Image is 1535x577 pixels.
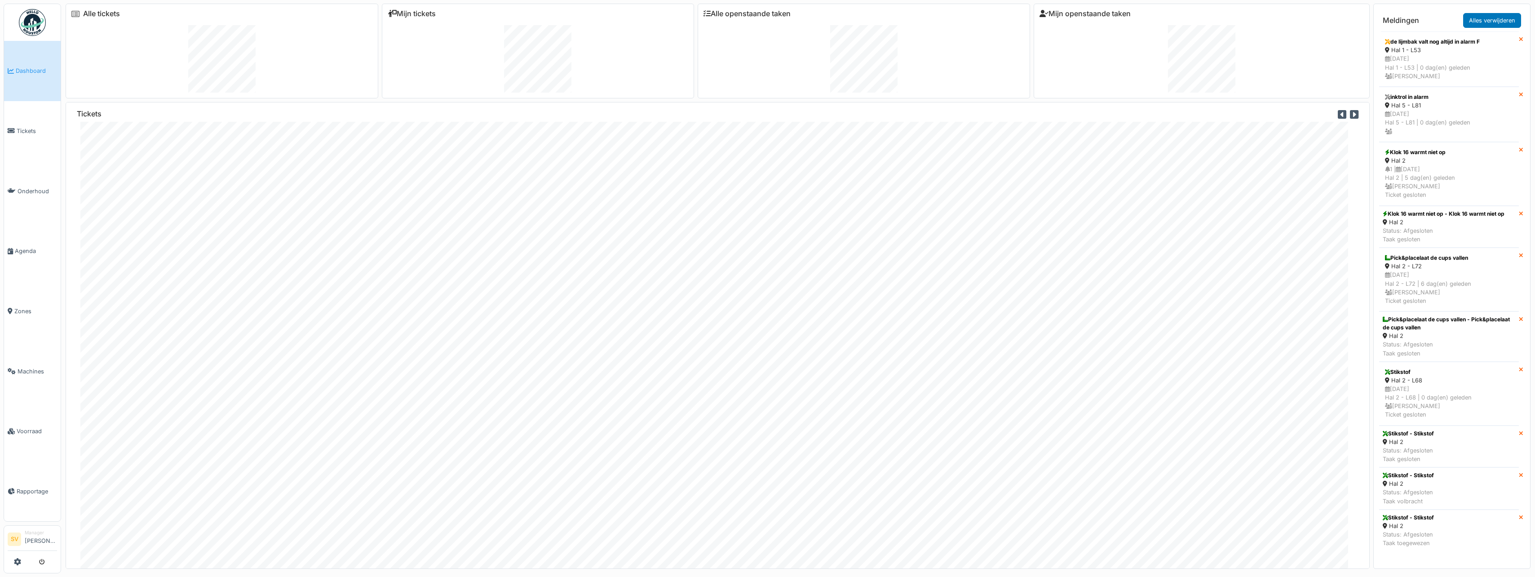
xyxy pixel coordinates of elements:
[4,281,61,342] a: Zones
[1463,13,1521,28] a: Alles verwijderen
[16,67,57,75] span: Dashboard
[703,9,791,18] a: Alle openstaande taken
[1383,514,1434,522] div: Stikstof - Stikstof
[1383,446,1434,463] div: Status: Afgesloten Taak gesloten
[1385,156,1513,165] div: Hal 2
[8,533,21,546] li: SV
[1385,38,1513,46] div: de lijmbak valt nog altijd in alarm F
[1383,522,1434,530] div: Hal 2
[1383,226,1504,244] div: Status: Afgesloten Taak gesloten
[77,110,102,118] h6: Tickets
[4,101,61,161] a: Tickets
[1383,340,1515,357] div: Status: Afgesloten Taak gesloten
[4,401,61,462] a: Voorraad
[1379,362,1519,426] a: Stikstof Hal 2 - L68 [DATE]Hal 2 - L68 | 0 dag(en) geleden [PERSON_NAME]Ticket gesloten
[4,341,61,401] a: Machines
[1383,315,1515,332] div: Pick&placelaat de cups vallen - Pick&placelaat de cups vallen
[17,427,57,435] span: Voorraad
[1385,262,1513,271] div: Hal 2 - L72
[1379,87,1519,142] a: inktrol in alarm Hal 5 - L81 [DATE]Hal 5 - L81 | 0 dag(en) geleden
[4,41,61,101] a: Dashboard
[1383,218,1504,226] div: Hal 2
[18,367,57,376] span: Machines
[1383,488,1434,505] div: Status: Afgesloten Taak volbracht
[4,221,61,281] a: Agenda
[4,462,61,522] a: Rapportage
[1383,430,1434,438] div: Stikstof - Stikstof
[1379,510,1519,552] a: Stikstof - Stikstof Hal 2 Status: AfgeslotenTaak toegewezen
[1385,368,1513,376] div: Stikstof
[1383,471,1434,479] div: Stikstof - Stikstof
[25,529,57,549] li: [PERSON_NAME]
[1383,332,1515,340] div: Hal 2
[1379,311,1519,362] a: Pick&placelaat de cups vallen - Pick&placelaat de cups vallen Hal 2 Status: AfgeslotenTaak gesloten
[17,487,57,496] span: Rapportage
[19,9,46,36] img: Badge_color-CXgf-gQk.svg
[1379,248,1519,311] a: Pick&placelaat de cups vallen Hal 2 - L72 [DATE]Hal 2 - L72 | 6 dag(en) geleden [PERSON_NAME]Tick...
[1383,438,1434,446] div: Hal 2
[83,9,120,18] a: Alle tickets
[1385,46,1513,54] div: Hal 1 - L53
[17,127,57,135] span: Tickets
[4,161,61,221] a: Onderhoud
[1385,165,1513,200] div: 1 | [DATE] Hal 2 | 5 dag(en) geleden [PERSON_NAME] Ticket gesloten
[1379,206,1519,248] a: Klok 16 warmt niet op - Klok 16 warmt niet op Hal 2 Status: AfgeslotenTaak gesloten
[388,9,436,18] a: Mijn tickets
[1385,54,1513,80] div: [DATE] Hal 1 - L53 | 0 dag(en) geleden [PERSON_NAME]
[1379,426,1519,468] a: Stikstof - Stikstof Hal 2 Status: AfgeslotenTaak gesloten
[1385,93,1513,101] div: inktrol in alarm
[1385,376,1513,385] div: Hal 2 - L68
[1385,385,1513,419] div: [DATE] Hal 2 - L68 | 0 dag(en) geleden [PERSON_NAME] Ticket gesloten
[14,307,57,315] span: Zones
[18,187,57,195] span: Onderhoud
[1385,271,1513,305] div: [DATE] Hal 2 - L72 | 6 dag(en) geleden [PERSON_NAME] Ticket gesloten
[15,247,57,255] span: Agenda
[1379,467,1519,510] a: Stikstof - Stikstof Hal 2 Status: AfgeslotenTaak volbracht
[1379,142,1519,206] a: Klok 16 warmt niet op Hal 2 1 |[DATE]Hal 2 | 5 dag(en) geleden [PERSON_NAME]Ticket gesloten
[1383,479,1434,488] div: Hal 2
[1385,254,1513,262] div: Pick&placelaat de cups vallen
[1383,210,1504,218] div: Klok 16 warmt niet op - Klok 16 warmt niet op
[1040,9,1131,18] a: Mijn openstaande taken
[8,529,57,551] a: SV Manager[PERSON_NAME]
[1379,31,1519,87] a: de lijmbak valt nog altijd in alarm F Hal 1 - L53 [DATE]Hal 1 - L53 | 0 dag(en) geleden [PERSON_N...
[25,529,57,536] div: Manager
[1383,16,1419,25] h6: Meldingen
[1385,148,1513,156] div: Klok 16 warmt niet op
[1385,101,1513,110] div: Hal 5 - L81
[1383,530,1434,547] div: Status: Afgesloten Taak toegewezen
[1385,110,1513,136] div: [DATE] Hal 5 - L81 | 0 dag(en) geleden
